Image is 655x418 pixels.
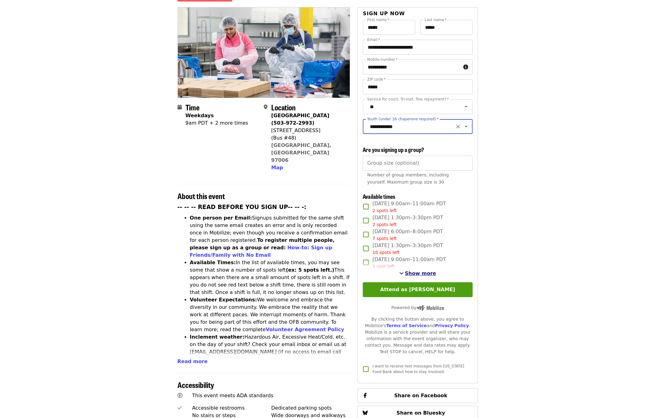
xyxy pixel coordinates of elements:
[190,296,350,333] li: We welcome and embrace the diversity in our community. We embrace the reality that we work at dif...
[372,242,443,256] span: [DATE] 1:30pm–3:30pm PDT
[190,214,350,259] li: Signups submitted for the same shift using the same email creates an error and is only recorded o...
[186,113,214,118] strong: Weekdays
[363,79,472,94] input: ZIP code
[372,214,443,228] span: [DATE] 1:30pm–3:30pm PDT
[372,236,397,241] span: 7 spots left
[367,172,449,185] span: Number of group members, including yourself. Maximum group size is 30
[271,102,296,113] span: Location
[271,404,350,412] div: Dedicated parking spots
[391,305,444,310] span: Powered by
[372,264,394,269] span: 1 spot left
[363,20,415,35] input: First name
[367,38,380,42] label: Email
[397,410,445,416] span: Share on Bluesky
[372,222,397,227] span: 2 spots left
[190,215,252,221] strong: One person per Email:
[363,282,472,297] button: Attend as [PERSON_NAME]
[372,364,464,374] span: I want to receive text messages from [US_STATE] Food Bank about how to stay involved.
[363,60,460,74] input: Mobile number
[192,404,271,412] div: Accessible restrooms
[186,119,248,127] div: 9am PDT + 2 more times
[271,113,329,126] strong: [GEOGRAPHIC_DATA] (503-972-2993)
[372,208,397,213] span: 2 spots left
[435,323,469,328] a: Privacy Policy
[190,260,236,265] strong: Available Times:
[367,18,389,22] label: First name
[266,327,344,332] a: Volunteer Agreement Policy
[363,156,472,171] input: [object Object]
[271,164,283,171] button: Map
[363,192,395,200] span: Available times
[367,58,397,61] label: Mobile number
[363,145,424,153] span: Are you signing up a group?
[462,102,470,111] button: Open
[177,379,214,390] span: Accessibility
[177,393,182,398] i: universal-access icon
[372,250,399,255] span: 10 spots left
[177,358,208,364] span: Read more
[190,297,257,303] strong: Volunteer Expectations:
[271,142,331,163] a: [GEOGRAPHIC_DATA], [GEOGRAPHIC_DATA] 97006
[178,7,350,97] img: Oct/Nov/Dec - Beaverton: Repack/Sort (age 10+) organized by Oregon Food Bank
[357,388,478,403] button: Share on Facebook
[363,316,472,355] div: By clicking the button above, you agree to Mobilize's and . Mobilize is a service provider and wi...
[190,245,332,258] a: How-to: Sign up Friends/Family with No Email
[394,393,447,398] span: Share on Facebook
[372,200,446,214] span: [DATE] 9:00am–11:00am PDT
[271,165,283,171] span: Map
[454,122,462,131] button: Clear
[177,204,307,210] strong: -- -- -- READ BEFORE YOU SIGN UP-- -- -:
[190,333,350,371] li: Hazardous Air, Excessive Heat/Cold, etc. on the day of your shift? Check your email inbox or emai...
[177,190,225,201] span: About this event
[264,104,267,110] i: map-marker-alt icon
[271,127,345,134] div: [STREET_ADDRESS]
[462,122,470,131] button: Open
[177,405,182,411] i: check icon
[271,134,345,142] div: (Bus #48)
[363,40,472,55] input: Email
[190,334,245,340] strong: Inclement weather:
[372,228,443,242] span: [DATE] 6:00pm–8:00pm PDT
[424,18,446,22] label: Last name
[177,358,208,365] button: Read more
[405,270,436,276] span: Show more
[190,259,350,296] li: In the list of available times, you may see some that show a number of spots left This appears wh...
[386,323,427,328] a: Terms of Service
[286,267,334,273] strong: (ex: 5 spots left.)
[367,78,386,81] label: ZIP code
[416,305,444,311] img: Powered by Mobilize
[420,20,473,35] input: Last name
[399,270,436,277] button: See more timeslots
[463,64,468,70] i: circle-info icon
[367,117,438,121] label: Youth (under 16 chaperone required)
[192,393,273,398] span: This event meets ADA standards
[363,11,405,16] span: Sign up now
[367,97,449,101] label: Service for court, Tri-met, fine repayment?
[177,104,182,110] i: calendar icon
[372,256,446,270] span: [DATE] 9:00am–11:00am PDT
[186,102,200,113] span: Time
[190,237,335,251] strong: To register multiple people, please sign up as a group or read:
